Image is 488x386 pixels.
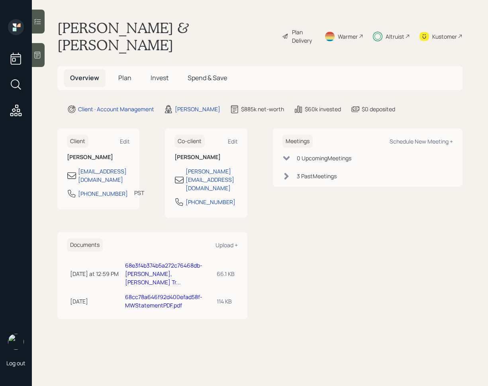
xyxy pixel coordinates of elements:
[297,172,337,180] div: 3 Past Meeting s
[151,73,169,82] span: Invest
[78,189,128,198] div: [PHONE_NUMBER]
[174,154,237,161] h6: [PERSON_NAME]
[175,105,220,113] div: [PERSON_NAME]
[217,297,235,305] div: 114 KB
[174,135,205,148] h6: Co-client
[386,32,404,41] div: Altruist
[217,270,235,278] div: 66.1 KB
[186,167,237,192] div: [PERSON_NAME][EMAIL_ADDRESS][DOMAIN_NAME]
[67,154,130,161] h6: [PERSON_NAME]
[292,28,315,45] div: Plan Delivery
[241,105,284,113] div: $885k net-worth
[390,138,453,145] div: Schedule New Meeting +
[67,238,103,252] h6: Documents
[216,241,238,249] div: Upload +
[118,73,131,82] span: Plan
[228,138,238,145] div: Edit
[57,19,276,53] h1: [PERSON_NAME] & [PERSON_NAME]
[282,135,313,148] h6: Meetings
[78,167,130,184] div: [EMAIL_ADDRESS][DOMAIN_NAME]
[125,262,202,286] a: 68e3f4b374b5a272c76468db-[PERSON_NAME], [PERSON_NAME] Tr...
[78,105,154,113] div: Client · Account Management
[8,334,24,350] img: retirable_logo.png
[186,198,235,206] div: [PHONE_NUMBER]
[432,32,457,41] div: Kustomer
[338,32,358,41] div: Warmer
[6,359,25,367] div: Log out
[120,138,130,145] div: Edit
[305,105,341,113] div: $60k invested
[297,154,351,162] div: 0 Upcoming Meeting s
[70,297,119,305] div: [DATE]
[70,73,99,82] span: Overview
[125,293,202,309] a: 68cc78a646f92d400efad58f-MWStatementPDF.pdf
[362,105,395,113] div: $0 deposited
[188,73,227,82] span: Spend & Save
[67,135,88,148] h6: Client
[134,189,144,197] div: PST
[70,270,119,278] div: [DATE] at 12:59 PM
